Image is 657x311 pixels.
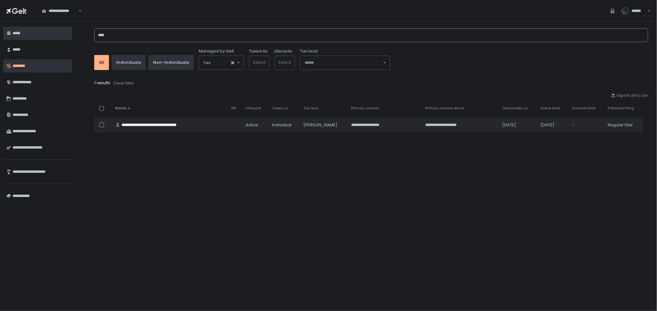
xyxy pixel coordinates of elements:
[351,106,379,111] span: Primary contact
[541,122,565,128] div: [DATE]
[115,106,126,111] span: Name
[502,122,533,128] div: [DATE]
[303,106,318,111] span: Tax lead
[246,106,261,111] span: Lifecycle
[199,48,234,54] span: Managed by Gelt
[38,4,82,17] div: Search for option
[94,55,109,70] button: All
[94,80,648,86] div: 1 results
[111,55,146,70] button: Individuals
[249,48,268,54] label: Taxed As
[300,56,390,70] div: Search for option
[272,106,288,111] span: Taxed as
[231,61,234,64] button: Clear Selected
[113,80,134,86] button: Clear filter
[278,59,291,65] span: Select
[300,48,318,54] span: Tax Lead
[272,122,296,128] div: Individual
[573,122,600,128] div: -
[116,60,141,65] div: Individuals
[246,122,258,128] span: active
[204,60,211,66] span: Yes
[148,55,194,70] button: Non-Individuals
[99,60,104,65] div: All
[199,56,244,70] div: Search for option
[153,60,189,65] div: Non-Individuals
[608,122,640,128] div: Regular Filer
[231,106,236,111] span: VIP
[303,122,344,128] div: [PERSON_NAME]
[541,106,561,111] span: Active Date
[274,48,292,54] label: Lifecycle
[608,106,634,111] span: Preferred Filing
[253,59,266,65] span: Select
[502,106,528,111] span: Onboarded on
[426,106,464,111] span: Primary contact email
[305,60,383,66] input: Search for option
[611,93,648,98] button: Export all to csv
[211,60,231,66] input: Search for option
[573,106,596,111] span: Inactive Date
